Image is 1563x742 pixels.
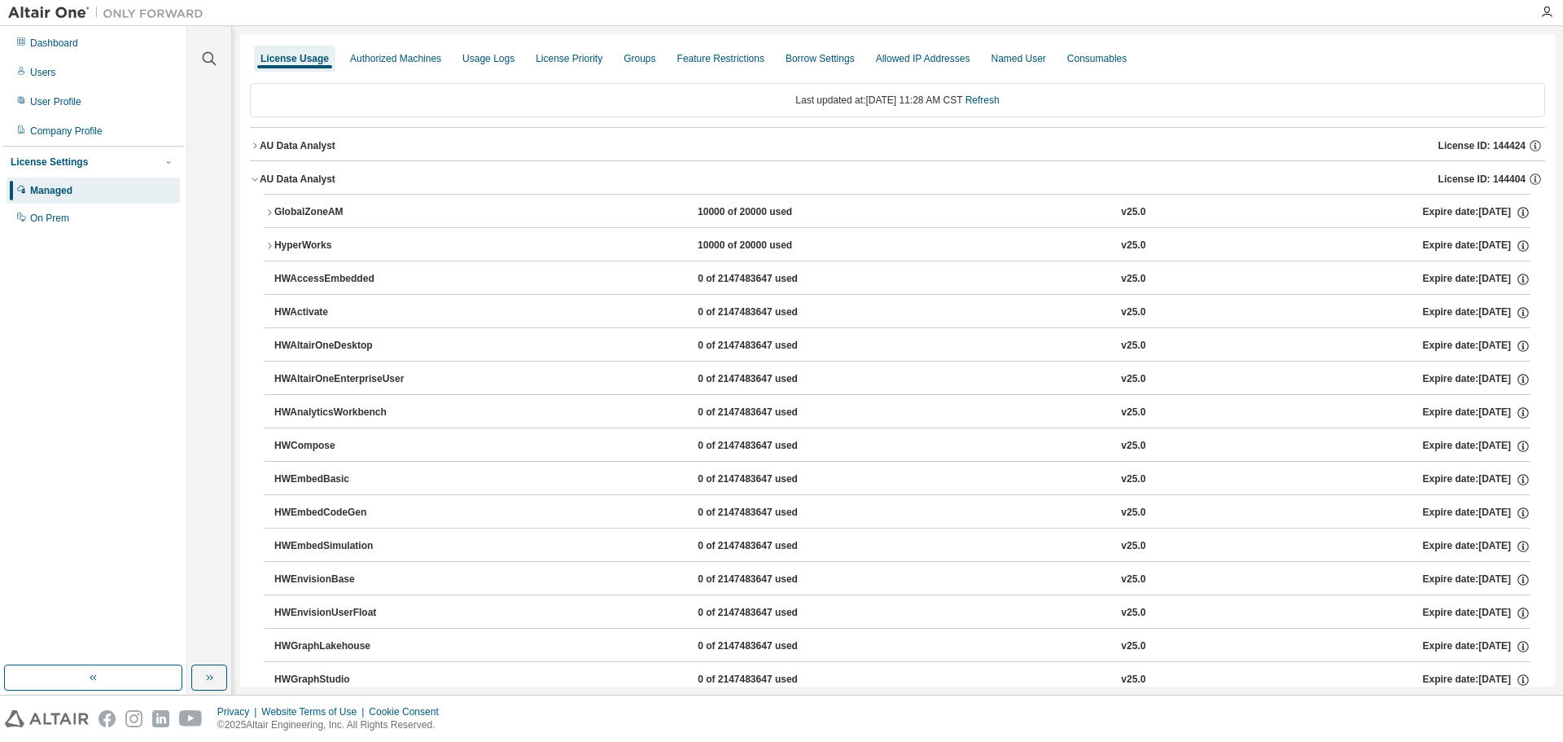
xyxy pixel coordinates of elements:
[1423,606,1530,621] div: Expire date: [DATE]
[274,495,1530,531] button: HWEmbedCodeGen0 of 2147483647 usedv25.0Expire date:[DATE]
[274,562,1530,598] button: HWEnvisionBase0 of 2147483647 usedv25.0Expire date:[DATE]
[698,539,844,554] div: 0 of 2147483647 used
[217,705,261,718] div: Privacy
[1121,472,1145,487] div: v25.0
[965,94,1000,106] a: Refresh
[274,462,1530,498] button: HWEmbedBasic0 of 2147483647 usedv25.0Expire date:[DATE]
[274,272,421,287] div: HWAccessEmbedded
[250,83,1545,117] div: Last updated at: [DATE] 11:28 AM CST
[274,328,1530,364] button: HWAltairOneDesktop0 of 2147483647 usedv25.0Expire date:[DATE]
[260,52,329,65] div: License Usage
[1423,439,1530,454] div: Expire date: [DATE]
[179,710,203,727] img: youtube.svg
[1423,305,1530,320] div: Expire date: [DATE]
[274,506,421,520] div: HWEmbedCodeGen
[536,52,602,65] div: License Priority
[698,673,844,687] div: 0 of 2147483647 used
[250,128,1545,164] button: AU Data AnalystLicense ID: 144424
[1423,472,1530,487] div: Expire date: [DATE]
[274,595,1530,631] button: HWEnvisionUserFloat0 of 2147483647 usedv25.0Expire date:[DATE]
[1423,339,1530,353] div: Expire date: [DATE]
[274,372,421,387] div: HWAltairOneEnterpriseUser
[274,295,1530,331] button: HWActivate0 of 2147483647 usedv25.0Expire date:[DATE]
[1121,205,1145,220] div: v25.0
[274,539,421,554] div: HWEmbedSimulation
[698,472,844,487] div: 0 of 2147483647 used
[1438,139,1526,152] span: License ID: 144424
[698,406,844,420] div: 0 of 2147483647 used
[274,629,1530,665] button: HWGraphLakehouse0 of 2147483647 usedv25.0Expire date:[DATE]
[30,37,78,50] div: Dashboard
[30,184,72,197] div: Managed
[1423,673,1530,687] div: Expire date: [DATE]
[99,710,116,727] img: facebook.svg
[1067,52,1127,65] div: Consumables
[5,710,89,727] img: altair_logo.svg
[274,573,421,587] div: HWEnvisionBase
[30,95,81,108] div: User Profile
[698,339,844,353] div: 0 of 2147483647 used
[1121,372,1145,387] div: v25.0
[1423,205,1530,220] div: Expire date: [DATE]
[1121,639,1145,654] div: v25.0
[250,161,1545,197] button: AU Data AnalystLicense ID: 144404
[11,156,88,169] div: License Settings
[698,239,844,253] div: 10000 of 20000 used
[261,705,369,718] div: Website Terms of Use
[1121,305,1145,320] div: v25.0
[1121,272,1145,287] div: v25.0
[274,673,421,687] div: HWGraphStudio
[1121,406,1145,420] div: v25.0
[1121,239,1145,253] div: v25.0
[1121,339,1145,353] div: v25.0
[274,305,421,320] div: HWActivate
[274,362,1530,397] button: HWAltairOneEnterpriseUser0 of 2147483647 usedv25.0Expire date:[DATE]
[274,662,1530,698] button: HWGraphStudio0 of 2147483647 usedv25.0Expire date:[DATE]
[350,52,441,65] div: Authorized Machines
[274,239,421,253] div: HyperWorks
[991,52,1045,65] div: Named User
[698,439,844,454] div: 0 of 2147483647 used
[698,305,844,320] div: 0 of 2147483647 used
[1423,372,1530,387] div: Expire date: [DATE]
[152,710,169,727] img: linkedin.svg
[274,472,421,487] div: HWEmbedBasic
[369,705,448,718] div: Cookie Consent
[274,639,421,654] div: HWGraphLakehouse
[698,606,844,621] div: 0 of 2147483647 used
[1423,406,1530,420] div: Expire date: [DATE]
[260,173,335,186] div: AU Data Analyst
[698,272,844,287] div: 0 of 2147483647 used
[265,195,1530,231] button: GlobalZoneAM10000 of 20000 usedv25.0Expire date:[DATE]
[1121,539,1145,554] div: v25.0
[30,212,69,225] div: On Prem
[677,52,764,65] div: Feature Restrictions
[698,639,844,654] div: 0 of 2147483647 used
[1121,606,1145,621] div: v25.0
[1423,573,1530,587] div: Expire date: [DATE]
[1121,506,1145,520] div: v25.0
[1423,506,1530,520] div: Expire date: [DATE]
[274,205,421,220] div: GlobalZoneAM
[274,529,1530,564] button: HWEmbedSimulation0 of 2147483647 usedv25.0Expire date:[DATE]
[260,139,335,152] div: AU Data Analyst
[274,261,1530,297] button: HWAccessEmbedded0 of 2147483647 usedv25.0Expire date:[DATE]
[8,5,212,21] img: Altair One
[1423,239,1530,253] div: Expire date: [DATE]
[1121,573,1145,587] div: v25.0
[698,372,844,387] div: 0 of 2147483647 used
[217,718,449,732] p: © 2025 Altair Engineering, Inc. All Rights Reserved.
[786,52,855,65] div: Borrow Settings
[1423,272,1530,287] div: Expire date: [DATE]
[698,506,844,520] div: 0 of 2147483647 used
[698,205,844,220] div: 10000 of 20000 used
[265,228,1530,264] button: HyperWorks10000 of 20000 usedv25.0Expire date:[DATE]
[274,395,1530,431] button: HWAnalyticsWorkbench0 of 2147483647 usedv25.0Expire date:[DATE]
[30,125,103,138] div: Company Profile
[1121,439,1145,454] div: v25.0
[1423,539,1530,554] div: Expire date: [DATE]
[876,52,970,65] div: Allowed IP Addresses
[274,406,421,420] div: HWAnalyticsWorkbench
[274,428,1530,464] button: HWCompose0 of 2147483647 usedv25.0Expire date:[DATE]
[698,573,844,587] div: 0 of 2147483647 used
